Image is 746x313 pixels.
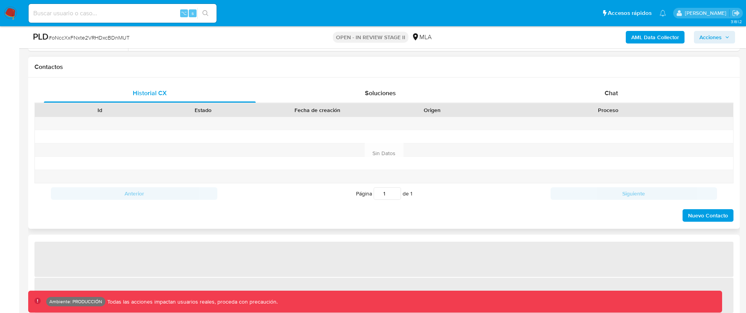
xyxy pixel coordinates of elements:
span: ⌥ [181,9,187,17]
button: Acciones [694,31,735,43]
div: Proceso [489,106,728,114]
p: Todas las acciones impactan usuarios reales, proceda con precaución. [105,298,278,306]
input: Buscar usuario o caso... [29,8,217,18]
span: Chat [605,89,618,98]
span: Accesos rápidos [608,9,652,17]
button: AML Data Collector [626,31,685,43]
button: Nuevo Contacto [683,209,733,222]
button: search-icon [197,8,213,19]
p: OPEN - IN REVIEW STAGE II [333,32,408,43]
div: Fecha de creación [260,106,375,114]
div: Origen [386,106,478,114]
h1: Contactos [34,63,733,71]
span: Acciones [699,31,722,43]
button: Anterior [51,187,217,200]
span: Página de [356,187,412,200]
a: Notificaciones [659,10,666,16]
p: omar.guzman@mercadolibre.com.co [685,9,729,17]
a: Salir [732,9,740,17]
span: Nuevo Contacto [688,210,728,221]
span: Soluciones [365,89,396,98]
span: ‌ [34,242,733,277]
div: Id [54,106,146,114]
p: Ambiente: PRODUCCIÓN [49,300,102,303]
b: PLD [33,30,49,43]
div: Estado [157,106,249,114]
span: # oNccXxFNxte2VRHDxcBDnMUT [49,34,130,42]
span: s [191,9,194,17]
div: MLA [412,33,432,42]
span: 3.161.2 [731,18,742,25]
span: Historial CX [133,89,167,98]
span: ‌ [34,278,733,313]
button: Siguiente [551,187,717,200]
b: AML Data Collector [631,31,679,43]
span: 1 [410,190,412,197]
